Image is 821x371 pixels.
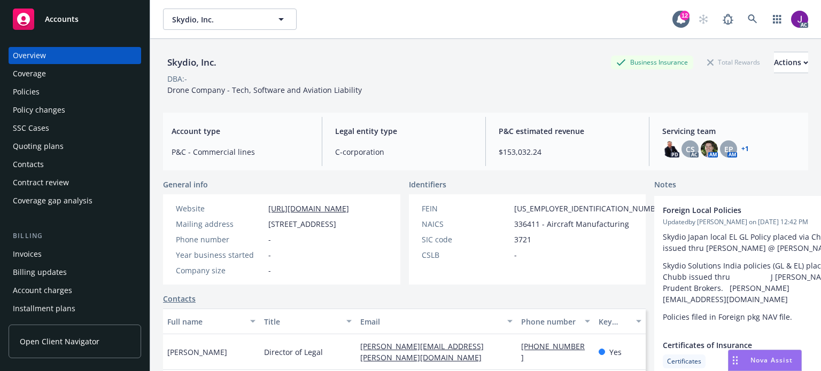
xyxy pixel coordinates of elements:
[167,346,227,358] span: [PERSON_NAME]
[356,309,517,334] button: Email
[45,15,79,23] span: Accounts
[422,218,510,230] div: NAICS
[686,144,695,155] span: CS
[13,300,75,317] div: Installment plans
[9,192,141,209] a: Coverage gap analysis
[742,9,763,30] a: Search
[13,174,69,191] div: Contract review
[9,174,141,191] a: Contract review
[724,144,733,155] span: EP
[9,101,141,119] a: Policy changes
[13,47,46,64] div: Overview
[9,282,141,299] a: Account charges
[163,56,221,69] div: Skydio, Inc.
[409,179,446,190] span: Identifiers
[13,264,67,281] div: Billing updates
[360,316,501,327] div: Email
[13,101,65,119] div: Policy changes
[9,264,141,281] a: Billing updates
[729,350,742,370] div: Drag to move
[176,234,264,245] div: Phone number
[264,346,323,358] span: Director of Legal
[335,146,473,157] span: C-corporation
[13,138,64,155] div: Quoting plans
[667,357,701,366] span: Certificates
[20,336,99,347] span: Open Client Navigator
[609,346,622,358] span: Yes
[163,293,196,304] a: Contacts
[750,356,793,365] span: Nova Assist
[594,309,646,334] button: Key contact
[268,265,271,276] span: -
[9,300,141,317] a: Installment plans
[422,203,510,214] div: FEIN
[176,203,264,214] div: Website
[9,83,141,100] a: Policies
[514,249,517,261] span: -
[176,218,264,230] div: Mailing address
[268,218,336,230] span: [STREET_ADDRESS]
[9,65,141,82] a: Coverage
[521,316,578,327] div: Phone number
[741,146,749,152] a: +1
[268,249,271,261] span: -
[680,11,690,20] div: 12
[662,140,679,157] img: photo
[611,56,693,69] div: Business Insurance
[774,52,808,73] button: Actions
[499,146,636,157] span: $153,032.24
[521,341,585,362] a: [PHONE_NUMBER]
[717,9,739,30] a: Report a Bug
[9,120,141,137] a: SSC Cases
[9,231,141,241] div: Billing
[9,246,141,263] a: Invoices
[422,234,510,245] div: SIC code
[13,156,44,173] div: Contacts
[13,282,72,299] div: Account charges
[163,179,208,190] span: General info
[268,234,271,245] span: -
[13,65,46,82] div: Coverage
[172,146,309,157] span: P&C - Commercial lines
[599,316,630,327] div: Key contact
[13,192,92,209] div: Coverage gap analysis
[9,47,141,64] a: Overview
[499,125,636,137] span: P&C estimated revenue
[13,120,49,137] div: SSC Cases
[514,234,531,245] span: 3721
[163,9,297,30] button: Skydio, Inc.
[766,9,788,30] a: Switch app
[360,341,490,362] a: [PERSON_NAME][EMAIL_ADDRESS][PERSON_NAME][DOMAIN_NAME]
[167,73,187,84] div: DBA: -
[728,350,802,371] button: Nova Assist
[702,56,765,69] div: Total Rewards
[260,309,357,334] button: Title
[9,156,141,173] a: Contacts
[514,203,667,214] span: [US_EMPLOYER_IDENTIFICATION_NUMBER]
[701,140,718,157] img: photo
[172,14,265,25] span: Skydio, Inc.
[693,9,714,30] a: Start snowing
[264,316,340,327] div: Title
[335,125,473,137] span: Legal entity type
[13,246,42,263] div: Invoices
[268,203,349,214] a: [URL][DOMAIN_NAME]
[422,249,510,261] div: CSLB
[163,309,260,334] button: Full name
[654,179,676,192] span: Notes
[176,249,264,261] div: Year business started
[167,85,362,95] span: Drone Company - Tech, Software and Aviation Liability
[662,125,800,137] span: Servicing team
[9,4,141,34] a: Accounts
[176,265,264,276] div: Company size
[172,125,309,137] span: Account type
[663,204,821,216] span: Foreign Local Policies
[167,316,244,327] div: Full name
[13,83,40,100] div: Policies
[9,138,141,155] a: Quoting plans
[517,309,594,334] button: Phone number
[663,340,821,351] span: Certificates of Insurance
[791,11,808,28] img: photo
[514,218,629,230] span: 336411 - Aircraft Manufacturing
